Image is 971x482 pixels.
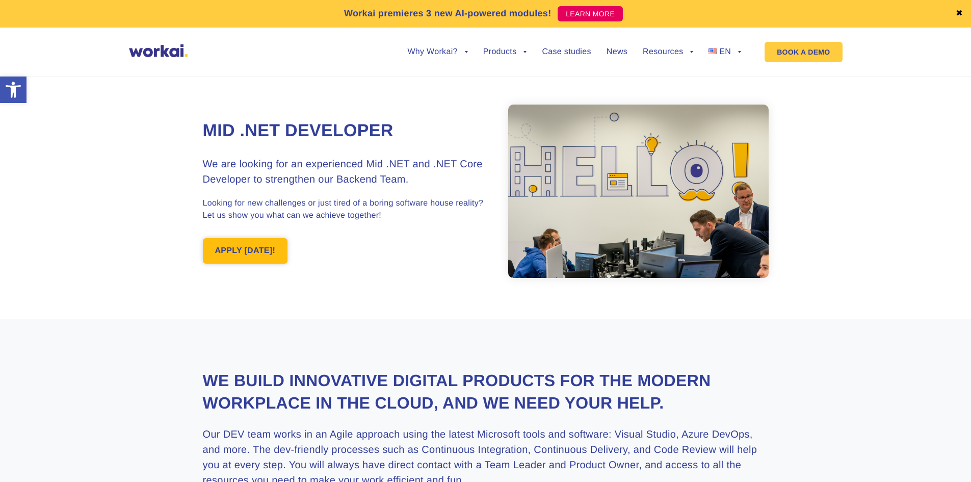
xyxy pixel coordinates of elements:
input: I hereby consent to the processing of my personal data of a special category contained in my appl... [3,195,9,202]
span: I hereby consent to the processing of my personal data of a special category contained in my appl... [3,194,475,232]
a: ✖ [956,10,963,18]
h3: We are looking for an experienced Mid .NET and .NET Core Developer to strengthen our Backend Team. [203,157,486,187]
a: Why Workai? [407,48,467,56]
h2: We build innovative digital products for the modern workplace in the Cloud, and we need your help. [203,370,769,414]
a: Privacy Policy [149,273,197,284]
a: APPLY [DATE]! [203,238,288,264]
a: Resources [643,48,693,56]
p: Workai premieres 3 new AI-powered modules! [344,7,552,20]
h1: Mid .NET Developer [203,119,486,143]
span: Mobile phone number [240,42,321,52]
a: BOOK A DEMO [765,42,842,62]
span: I hereby consent to the processing of the personal data I have provided during the recruitment pr... [3,141,461,170]
a: Products [483,48,527,56]
span: EN [719,47,731,56]
a: News [607,48,627,56]
a: Case studies [542,48,591,56]
p: Looking for new challenges or just tired of a boring software house reality? Let us show you what... [203,197,486,222]
a: LEARN MORE [558,6,623,21]
input: I hereby consent to the processing of the personal data I have provided during the recruitment pr... [3,142,9,149]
